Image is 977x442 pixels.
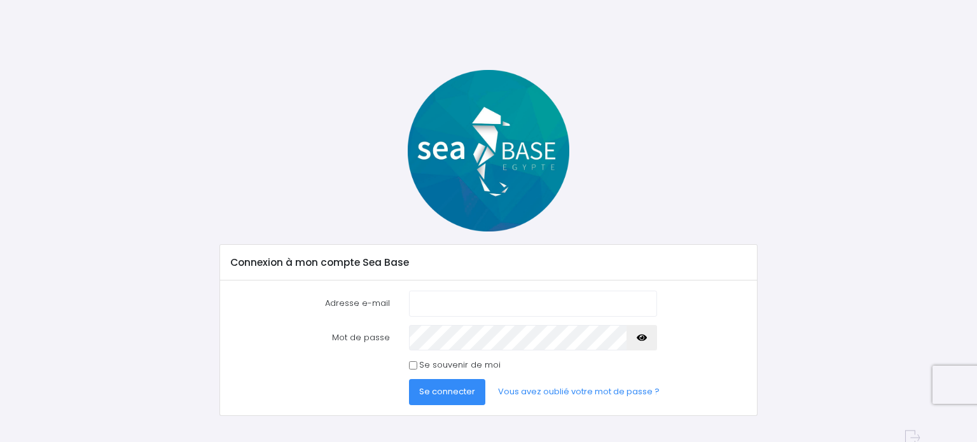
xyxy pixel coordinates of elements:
[221,325,399,350] label: Mot de passe
[419,359,501,371] label: Se souvenir de moi
[419,385,475,397] span: Se connecter
[488,379,670,404] a: Vous avez oublié votre mot de passe ?
[221,291,399,316] label: Adresse e-mail
[409,379,485,404] button: Se connecter
[220,245,756,280] div: Connexion à mon compte Sea Base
